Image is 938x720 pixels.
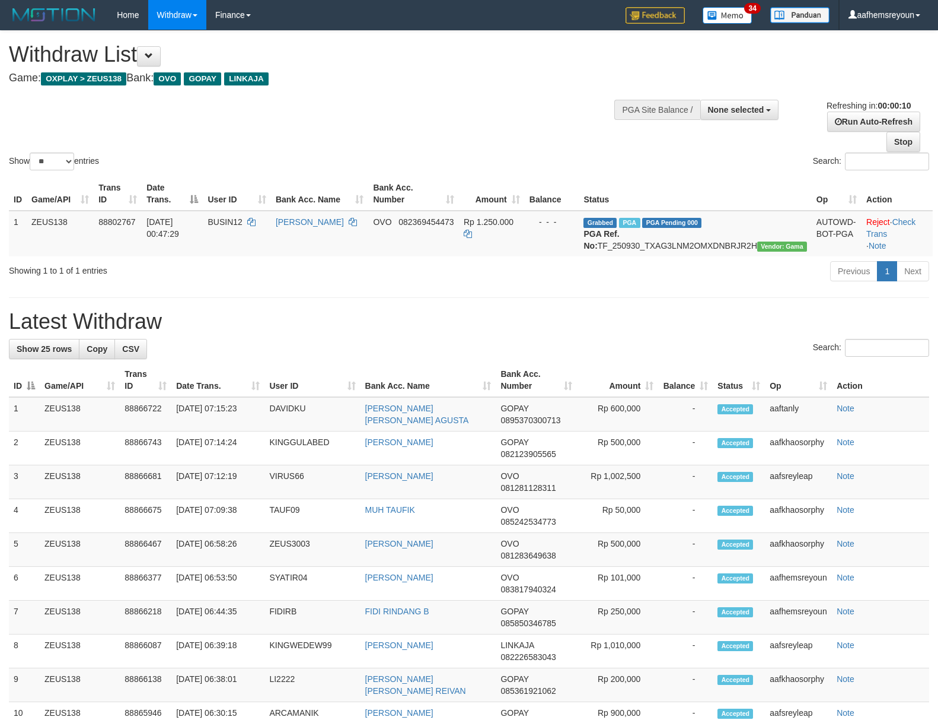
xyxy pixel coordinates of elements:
[500,517,556,526] span: Copy 085242534773 to clipboard
[171,465,264,499] td: [DATE] 07:12:19
[579,211,811,256] td: TF_250930_TXAG3LNM2OMXDNBRJR2H
[577,533,658,567] td: Rp 500,000
[40,668,120,702] td: ZEUS138
[812,211,862,256] td: AUTOWD-BOT-PGA
[9,43,614,66] h1: Withdraw List
[583,229,619,250] b: PGA Ref. No:
[658,567,713,601] td: -
[40,567,120,601] td: ZEUS138
[642,218,701,228] span: PGA Pending
[40,635,120,668] td: ZEUS138
[658,635,713,668] td: -
[757,242,807,252] span: Vendor URL: https://trx31.1velocity.biz
[827,101,911,110] span: Refreshing in:
[365,573,433,582] a: [PERSON_NAME]
[9,177,27,211] th: ID
[658,601,713,635] td: -
[9,6,99,24] img: MOTION_logo.png
[120,397,171,432] td: 88866722
[9,72,614,84] h4: Game: Bank:
[525,177,579,211] th: Balance
[837,539,854,548] a: Note
[9,668,40,702] td: 9
[837,640,854,650] a: Note
[9,465,40,499] td: 3
[837,471,854,481] a: Note
[94,177,142,211] th: Trans ID: activate to sort column ascending
[271,177,369,211] th: Bank Acc. Name: activate to sort column ascending
[171,397,264,432] td: [DATE] 07:15:23
[765,668,832,702] td: aafkhaosorphy
[17,344,72,354] span: Show 25 rows
[264,601,360,635] td: FIDIRB
[171,363,264,397] th: Date Trans.: activate to sort column ascending
[365,437,433,447] a: [PERSON_NAME]
[583,218,617,228] span: Grabbed
[365,640,433,650] a: [PERSON_NAME]
[886,132,920,152] a: Stop
[500,652,556,662] span: Copy 082226583043 to clipboard
[579,177,811,211] th: Status
[264,635,360,668] td: KINGWEDEW99
[577,499,658,533] td: Rp 50,000
[120,499,171,533] td: 88866675
[703,7,752,24] img: Button%20Memo.svg
[264,397,360,432] td: DAVIDKU
[171,432,264,465] td: [DATE] 07:14:24
[765,465,832,499] td: aafsreyleap
[577,668,658,702] td: Rp 200,000
[837,708,854,718] a: Note
[120,601,171,635] td: 88866218
[717,472,753,482] span: Accepted
[203,177,270,211] th: User ID: activate to sort column ascending
[813,153,929,170] label: Search:
[813,339,929,357] label: Search:
[700,100,779,120] button: None selected
[717,438,753,448] span: Accepted
[500,415,560,425] span: Copy 0895370300713 to clipboard
[27,177,94,211] th: Game/API: activate to sort column ascending
[154,72,181,85] span: OVO
[845,153,929,170] input: Search:
[224,72,269,85] span: LINKAJA
[717,573,753,583] span: Accepted
[9,533,40,567] td: 5
[120,432,171,465] td: 88866743
[500,505,519,515] span: OVO
[365,607,429,616] a: FIDI RINDANG B
[577,465,658,499] td: Rp 1,002,500
[832,363,929,397] th: Action
[765,397,832,432] td: aaftanly
[98,217,135,227] span: 88802767
[171,533,264,567] td: [DATE] 06:58:26
[837,607,854,616] a: Note
[577,567,658,601] td: Rp 101,000
[765,499,832,533] td: aafkhaosorphy
[717,607,753,617] span: Accepted
[862,211,933,256] td: · ·
[264,363,360,397] th: User ID: activate to sort column ascending
[365,708,433,718] a: [PERSON_NAME]
[40,432,120,465] td: ZEUS138
[41,72,126,85] span: OXPLAY > ZEUS138
[765,533,832,567] td: aafkhaosorphy
[765,567,832,601] td: aafhemsreyoun
[577,397,658,432] td: Rp 600,000
[171,499,264,533] td: [DATE] 07:09:38
[500,674,528,684] span: GOPAY
[837,674,854,684] a: Note
[877,261,897,281] a: 1
[9,601,40,635] td: 7
[717,540,753,550] span: Accepted
[866,217,915,239] a: Check Trans
[360,363,496,397] th: Bank Acc. Name: activate to sort column ascending
[264,533,360,567] td: ZEUS3003
[365,471,433,481] a: [PERSON_NAME]
[717,709,753,719] span: Accepted
[500,437,528,447] span: GOPAY
[770,7,829,23] img: panduan.png
[744,3,760,14] span: 34
[373,217,391,227] span: OVO
[87,344,107,354] span: Copy
[717,404,753,414] span: Accepted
